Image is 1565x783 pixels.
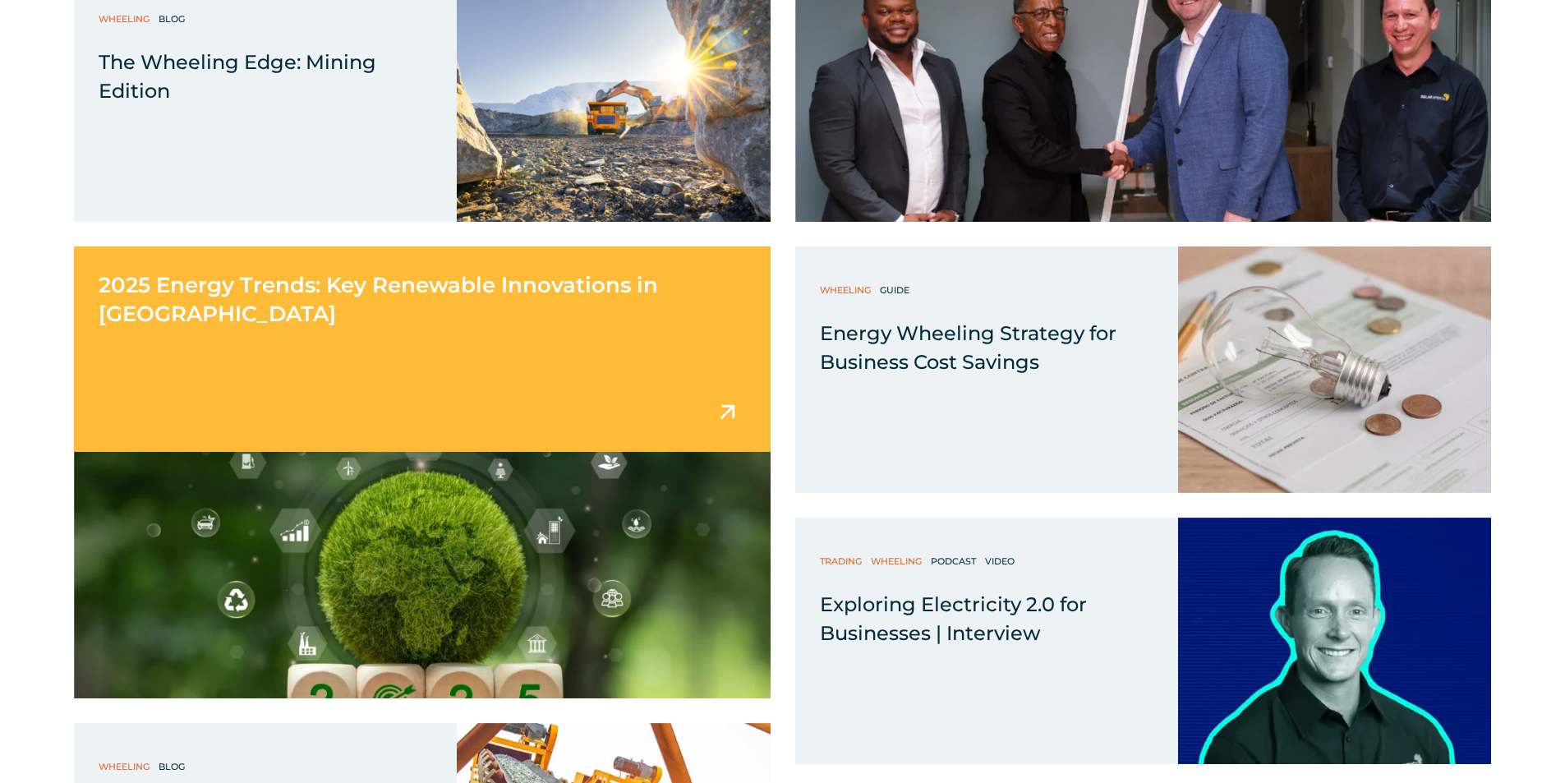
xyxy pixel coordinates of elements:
[99,758,154,775] a: Wheeling
[820,592,1087,645] span: Exploring Electricity 2.0 for Businesses | Interview
[880,282,914,298] a: Guide
[99,272,658,327] span: 2025 Energy Trends: Key Renewable Innovations in [GEOGRAPHIC_DATA]
[74,452,771,698] img: LIVE | 2025 Energy Trends: Key Renewable Innovations in South Africa
[820,321,1116,374] span: Energy Wheeling Strategy for Business Cost Savings
[1178,246,1491,493] img: LIVE | Energy Wheeling Strategy for Business Cost Savings
[99,50,376,103] span: The Wheeling Edge: Mining Edition ​
[871,553,926,569] a: Wheeling
[820,282,875,298] a: Wheeling
[159,758,189,775] a: Blog
[820,553,866,569] a: Trading
[159,11,189,27] a: Blog
[713,398,742,426] img: arrow icon
[985,553,1019,569] a: Video
[931,553,980,569] a: Podcast
[1178,518,1491,764] img: LIVE | Brandon Horn | SolarAfrica | MyBroadband | Wheeling
[99,11,154,27] a: Wheeling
